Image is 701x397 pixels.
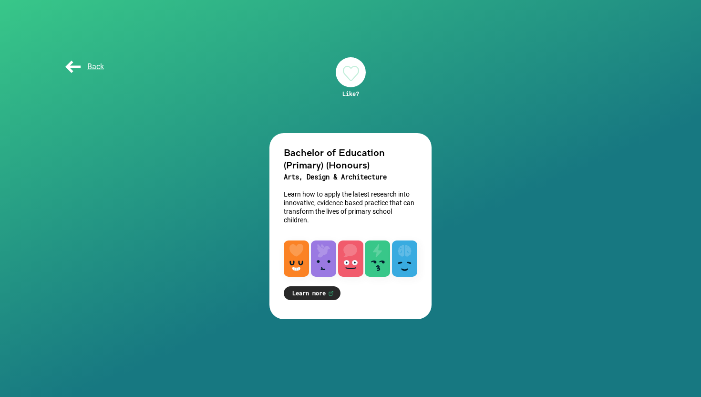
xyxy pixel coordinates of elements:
span: Back [63,62,104,71]
p: Learn how to apply the latest research into innovative, evidence-based practice that can transfor... [284,190,417,224]
a: Learn more [284,286,340,300]
img: Learn more [328,291,334,296]
div: Like? [336,90,366,97]
h2: Bachelor of Education (Primary) (Honours) [284,146,417,171]
h3: Arts, Design & Architecture [284,171,417,183]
